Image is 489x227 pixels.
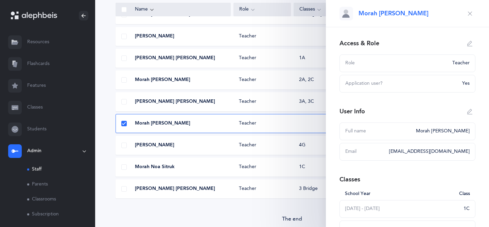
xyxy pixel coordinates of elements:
span: Morah Noa Sitruk [135,164,175,171]
div: 1C [299,164,305,171]
div: Role [239,6,285,13]
div: 1C [464,206,470,212]
span: Morah [PERSON_NAME] [135,77,190,83]
span: Yes [462,81,470,86]
span: [PERSON_NAME] [135,142,174,149]
div: School Year [345,191,455,197]
span: [PERSON_NAME] [PERSON_NAME] [135,98,215,105]
div: Teacher [448,60,470,67]
div: Teacher [233,120,291,127]
div: Name [135,6,225,13]
div: The end [116,215,469,223]
div: [EMAIL_ADDRESS][DOMAIN_NAME] [385,148,470,155]
div: Access & Role [339,39,379,48]
div: Email [345,148,385,155]
div: Teacher [233,185,291,192]
div: 4G [299,142,305,149]
div: Teacher [233,55,291,62]
span: [PERSON_NAME] [135,33,174,40]
div: Teacher [233,33,291,40]
a: Classrooms [27,192,95,207]
div: Classes [339,175,360,184]
span: Morah [PERSON_NAME] [359,9,429,18]
span: Morah [PERSON_NAME] [135,120,190,127]
a: Staff [27,162,95,177]
div: 3 Bridge [299,185,318,192]
div: Role [345,60,448,67]
div: Application user? [345,80,458,87]
div: Classes [299,6,374,13]
a: Parents [27,177,95,192]
div: Teacher [233,142,291,149]
div: Morah [PERSON_NAME] [412,128,470,135]
span: [PERSON_NAME] [PERSON_NAME] [135,185,215,192]
div: 2A, 2C [299,77,314,83]
div: User Info [339,107,365,116]
div: [DATE] - [DATE] [345,206,459,212]
span: [PERSON_NAME] [PERSON_NAME] [135,55,215,62]
div: Teacher [233,98,291,105]
div: 3A, 3C [299,98,314,105]
div: Teacher [233,77,291,83]
div: Class [455,191,470,197]
div: Teacher [233,164,291,171]
div: Full name [345,128,412,135]
div: 1A [299,55,305,62]
a: Subscription [27,207,95,222]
